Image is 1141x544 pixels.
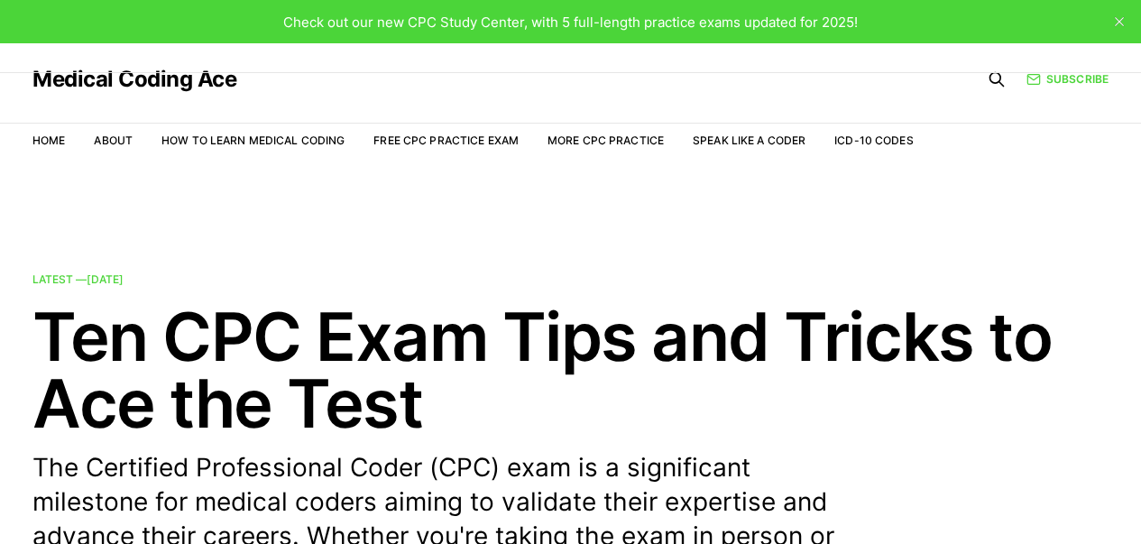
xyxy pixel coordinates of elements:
time: [DATE] [87,272,124,286]
a: Subscribe [1026,70,1109,88]
button: close [1105,7,1134,36]
a: Free CPC Practice Exam [373,134,519,147]
a: Home [32,134,65,147]
span: Check out our new CPC Study Center, with 5 full-length practice exams updated for 2025! [283,14,858,31]
a: Medical Coding Ace [32,69,236,90]
span: Latest — [32,272,124,286]
h2: Ten CPC Exam Tips and Tricks to Ace the Test [32,303,1109,437]
a: More CPC Practice [547,134,664,147]
a: Speak Like a Coder [693,134,805,147]
a: About [94,134,133,147]
iframe: portal-trigger [847,456,1141,544]
a: ICD-10 Codes [834,134,913,147]
a: How to Learn Medical Coding [161,134,345,147]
